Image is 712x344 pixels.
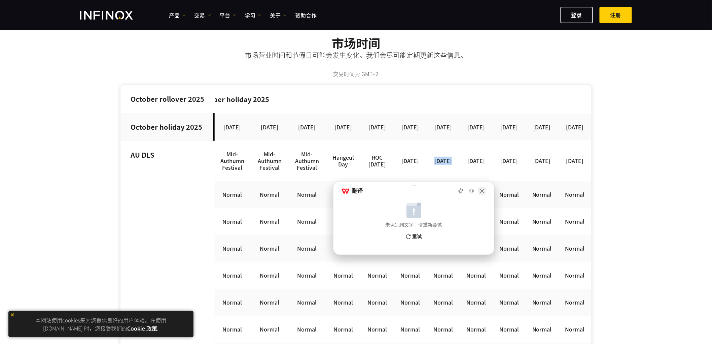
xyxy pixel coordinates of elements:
td: Normal [288,316,326,343]
td: [DATE] [214,114,251,140]
td: Normal [361,262,394,289]
p: 市场营业时间和节假日可能会发生变化。我们会尽可能定期更新这些信息。 [223,51,489,60]
td: Normal [493,235,526,262]
td: [DATE] [493,140,526,181]
td: Normal [427,181,460,208]
td: Normal [493,316,526,343]
td: [DATE] [559,140,592,181]
td: Normal [559,289,592,316]
td: Normal [559,208,592,235]
td: Normal [526,235,559,262]
td: [DATE] [460,140,493,181]
td: [DATE] [427,140,460,181]
td: Mid-Authumn Festival [251,140,288,181]
td: Normal [251,262,288,289]
td: Normal [460,181,493,208]
td: Normal [288,235,326,262]
img: yellow close icon [10,313,15,317]
a: 产品 [169,11,186,19]
a: 学习 [245,11,261,19]
td: Mid-Authumn Festival [214,140,251,181]
a: 赞助合作 [295,11,317,19]
p: 交易时间为 GMT+2 [120,70,592,78]
td: Normal [526,208,559,235]
td: Normal [394,181,427,208]
a: 交易 [194,11,211,19]
td: Normal [361,289,394,316]
a: 登录​​ [561,7,593,23]
strong: October rollover 2025 [131,94,204,104]
td: Normal [288,262,326,289]
p: 本网站使用cookies来为您提供良好的用户体验。在使用 [DOMAIN_NAME] 时，您接受我们的 . [12,314,190,334]
td: Normal [493,181,526,208]
td: Normal [493,208,526,235]
td: Normal [394,316,427,343]
td: Normal [559,262,592,289]
td: [DATE] [526,114,559,140]
td: Normal [251,316,288,343]
td: Normal [460,289,493,316]
td: [DATE] [427,114,460,140]
td: Normal [427,289,460,316]
td: Normal [427,316,460,343]
td: Normal [361,316,394,343]
td: Normal [214,316,251,343]
td: Normal [326,235,361,262]
td: [DATE] [251,114,288,140]
td: ROC [DATE] [361,140,394,181]
td: Normal [251,235,288,262]
td: Normal [427,262,460,289]
td: Normal [214,181,251,208]
td: Normal [326,181,361,208]
td: Normal [361,181,394,208]
td: Normal [214,235,251,262]
strong: October holiday 2025 [131,122,202,132]
td: [DATE] [394,114,427,140]
td: [DATE] [394,140,427,181]
td: [DATE] [460,114,493,140]
td: [DATE] [559,114,592,140]
td: Normal [493,262,526,289]
td: Normal [288,181,326,208]
td: Normal [326,316,361,343]
td: Normal [526,316,559,343]
td: Normal [526,262,559,289]
td: Normal [326,208,361,235]
a: 关于 [270,11,287,19]
td: [DATE] [493,114,526,140]
td: Normal [326,289,361,316]
td: Normal [559,316,592,343]
td: Hangeul Day [326,140,361,181]
td: Normal [526,181,559,208]
a: INFINOX Logo [80,11,149,20]
td: Normal [288,289,326,316]
td: Normal [526,289,559,316]
td: Normal [493,289,526,316]
td: Normal [394,289,427,316]
td: Normal [326,262,361,289]
strong: 市场时间 [332,34,380,52]
td: Normal [460,316,493,343]
td: Normal [559,181,592,208]
td: Normal [251,208,288,235]
td: Normal [251,181,288,208]
td: [DATE] [526,140,559,181]
strong: October holiday 2025 [198,94,269,104]
a: 平台 [219,11,236,19]
a: Cookie 政策 [128,324,157,332]
td: Normal [460,262,493,289]
td: [DATE] [361,114,394,140]
td: Normal [251,289,288,316]
a: ​​注册​ [600,7,632,23]
td: Normal [214,289,251,316]
td: Normal [559,235,592,262]
td: [DATE] [288,114,326,140]
td: [DATE] [326,114,361,140]
td: Normal [394,262,427,289]
td: Normal [288,208,326,235]
strong: AU DLS [131,150,154,160]
td: Mid-Authumn Festival [288,140,326,181]
td: Normal [214,262,251,289]
td: Normal [214,208,251,235]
